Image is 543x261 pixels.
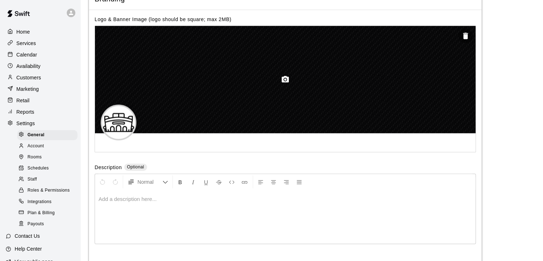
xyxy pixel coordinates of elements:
[16,120,35,127] p: Settings
[27,143,44,150] span: Account
[16,40,36,47] p: Services
[17,218,80,230] a: Payouts
[17,129,80,141] a: General
[17,207,80,218] a: Plan & Billing
[17,152,80,163] a: Rooms
[6,38,75,49] a: Services
[6,118,75,129] a: Settings
[17,174,80,185] a: Staff
[6,61,75,72] a: Availability
[27,165,49,172] span: Schedules
[6,72,75,83] a: Customers
[27,154,42,161] span: Rooms
[293,176,305,188] button: Justify Align
[213,176,225,188] button: Format Strikethrough
[17,163,80,174] a: Schedules
[17,185,80,196] a: Roles & Permissions
[6,107,75,117] a: Reports
[27,176,37,183] span: Staff
[187,176,199,188] button: Format Italics
[16,85,39,93] p: Marketing
[125,176,171,188] button: Formatting Options
[17,141,80,152] a: Account
[255,176,267,188] button: Left Align
[174,176,186,188] button: Format Bold
[15,232,40,240] p: Contact Us
[280,176,292,188] button: Right Align
[95,164,122,172] label: Description
[96,176,109,188] button: Undo
[16,74,41,81] p: Customers
[27,221,44,228] span: Payouts
[16,28,30,35] p: Home
[27,198,52,206] span: Integrations
[109,176,121,188] button: Redo
[95,16,231,22] label: Logo & Banner Image (logo should be square; max 2MB)
[16,108,34,115] p: Reports
[238,176,251,188] button: Insert Link
[226,176,238,188] button: Insert Code
[6,84,75,94] a: Marketing
[17,141,77,151] div: Account
[17,152,77,162] div: Rooms
[267,176,280,188] button: Center Align
[17,130,77,140] div: General
[200,176,212,188] button: Format Underline
[6,95,75,106] a: Retail
[16,63,41,70] p: Availability
[17,196,80,207] a: Integrations
[127,164,144,169] span: Optional
[17,197,77,207] div: Integrations
[17,174,77,184] div: Staff
[16,51,37,58] p: Calendar
[15,245,42,252] p: Help Center
[17,219,77,229] div: Payouts
[17,208,77,218] div: Plan & Billing
[27,132,45,139] span: General
[27,210,55,217] span: Plan & Billing
[17,163,77,173] div: Schedules
[6,26,75,37] a: Home
[6,49,75,60] a: Calendar
[27,187,70,194] span: Roles & Permissions
[16,97,30,104] p: Retail
[17,186,77,196] div: Roles & Permissions
[137,178,162,186] span: Normal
